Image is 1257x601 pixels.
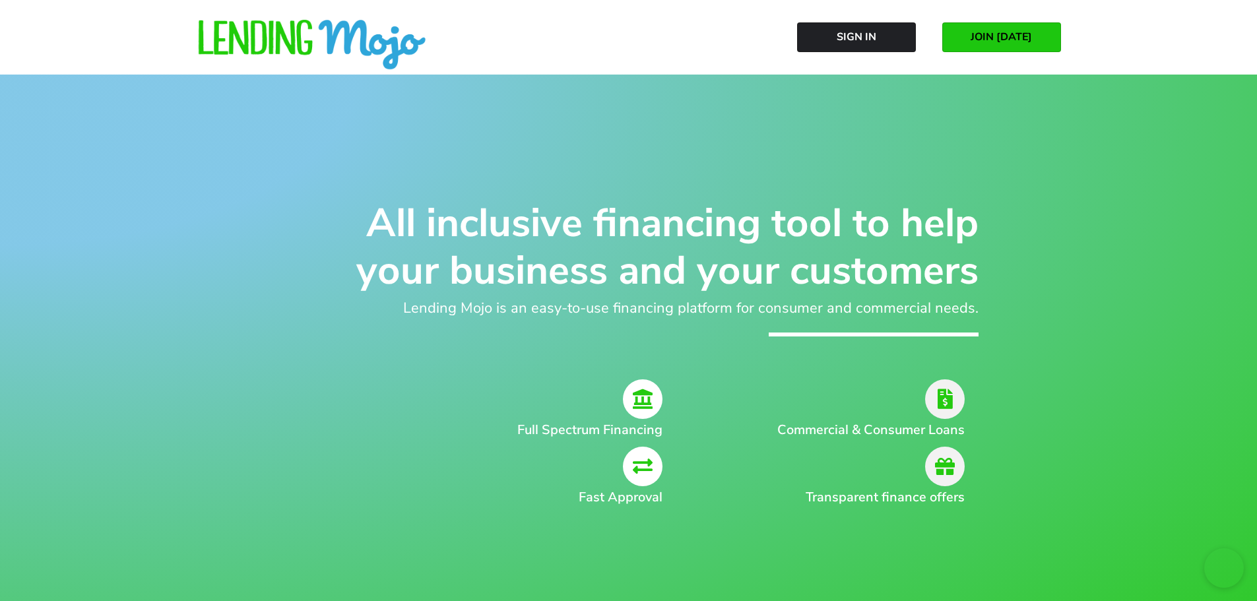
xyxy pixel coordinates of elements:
h2: Commercial & Consumer Loans [755,420,965,440]
h2: Fast Approval [338,488,663,507]
h1: All inclusive financing tool to help your business and your customers [279,199,979,294]
span: JOIN [DATE] [971,31,1032,43]
a: Sign In [797,22,916,52]
h2: Lending Mojo is an easy-to-use financing platform for consumer and commercial needs. [279,298,979,319]
h2: Full Spectrum Financing [338,420,663,440]
iframe: chat widget [1204,548,1244,588]
h2: Transparent finance offers [755,488,965,507]
img: lm-horizontal-logo [197,20,428,71]
span: Sign In [837,31,876,43]
a: JOIN [DATE] [942,22,1061,52]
